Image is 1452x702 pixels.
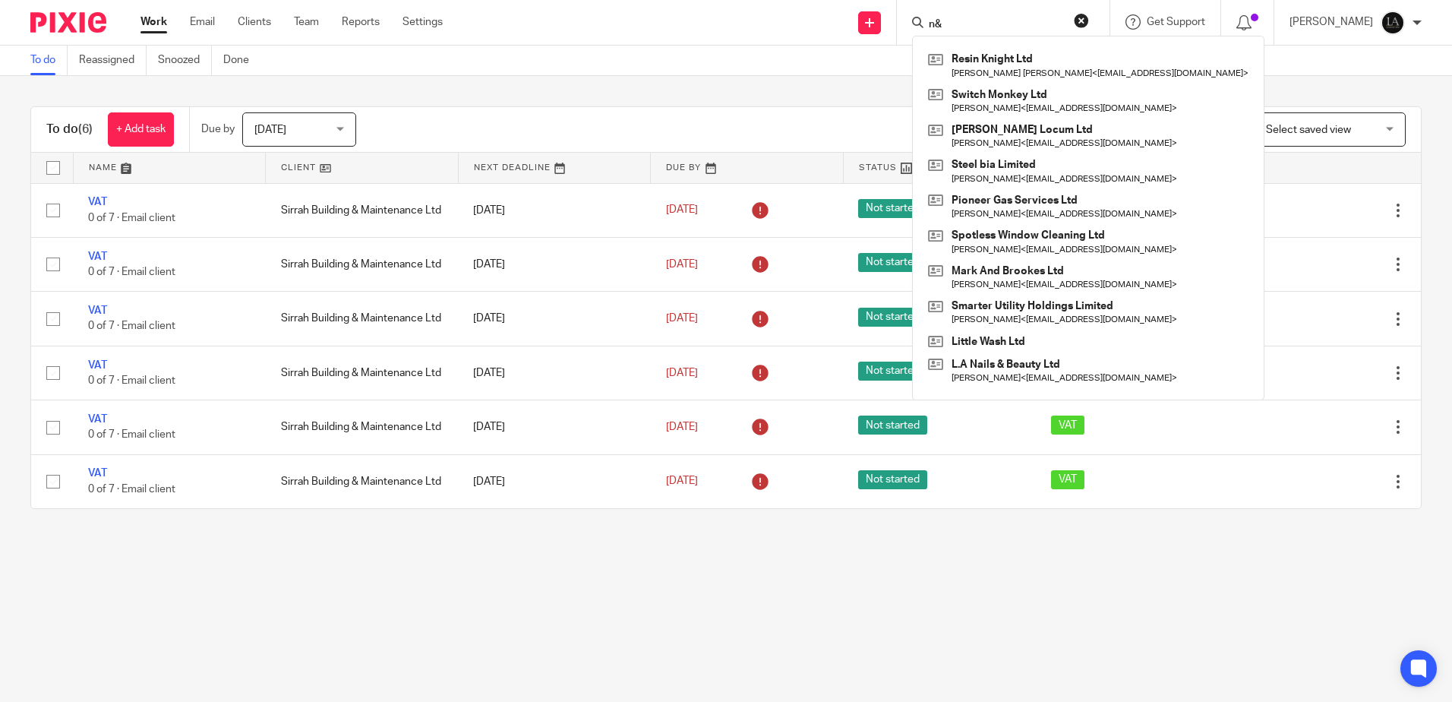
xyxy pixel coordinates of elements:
[458,400,651,454] td: [DATE]
[88,430,175,441] span: 0 of 7 · Email client
[666,422,698,432] span: [DATE]
[88,305,107,316] a: VAT
[342,14,380,30] a: Reports
[88,321,175,332] span: 0 of 7 · Email client
[294,14,319,30] a: Team
[927,18,1064,32] input: Search
[666,476,698,487] span: [DATE]
[858,362,927,381] span: Not started
[140,14,167,30] a: Work
[266,454,459,508] td: Sirrah Building & Maintenance Ltd
[223,46,260,75] a: Done
[458,454,651,508] td: [DATE]
[1051,470,1084,489] span: VAT
[666,368,698,378] span: [DATE]
[1147,17,1205,27] span: Get Support
[88,484,175,495] span: 0 of 7 · Email client
[1266,125,1351,135] span: Select saved view
[88,251,107,262] a: VAT
[458,183,651,237] td: [DATE]
[858,199,927,218] span: Not started
[30,46,68,75] a: To do
[266,400,459,454] td: Sirrah Building & Maintenance Ltd
[88,197,107,207] a: VAT
[88,213,175,223] span: 0 of 7 · Email client
[78,123,93,135] span: (6)
[458,237,651,291] td: [DATE]
[858,253,927,272] span: Not started
[1074,13,1089,28] button: Clear
[190,14,215,30] a: Email
[402,14,443,30] a: Settings
[666,259,698,270] span: [DATE]
[201,122,235,137] p: Due by
[88,360,107,371] a: VAT
[46,122,93,138] h1: To do
[254,125,286,135] span: [DATE]
[266,292,459,346] td: Sirrah Building & Maintenance Ltd
[88,375,175,386] span: 0 of 7 · Email client
[458,292,651,346] td: [DATE]
[88,267,175,277] span: 0 of 7 · Email client
[88,414,107,425] a: VAT
[858,470,927,489] span: Not started
[266,183,459,237] td: Sirrah Building & Maintenance Ltd
[666,313,698,324] span: [DATE]
[79,46,147,75] a: Reassigned
[238,14,271,30] a: Clients
[266,237,459,291] td: Sirrah Building & Maintenance Ltd
[88,468,107,479] a: VAT
[108,112,174,147] a: + Add task
[1381,11,1405,35] img: Lockhart+Amin+-+1024x1024+-+light+on+dark.jpg
[858,308,927,327] span: Not started
[666,205,698,216] span: [DATE]
[30,12,106,33] img: Pixie
[1289,14,1373,30] p: [PERSON_NAME]
[458,346,651,400] td: [DATE]
[1051,416,1084,435] span: VAT
[858,416,927,435] span: Not started
[158,46,212,75] a: Snoozed
[266,346,459,400] td: Sirrah Building & Maintenance Ltd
